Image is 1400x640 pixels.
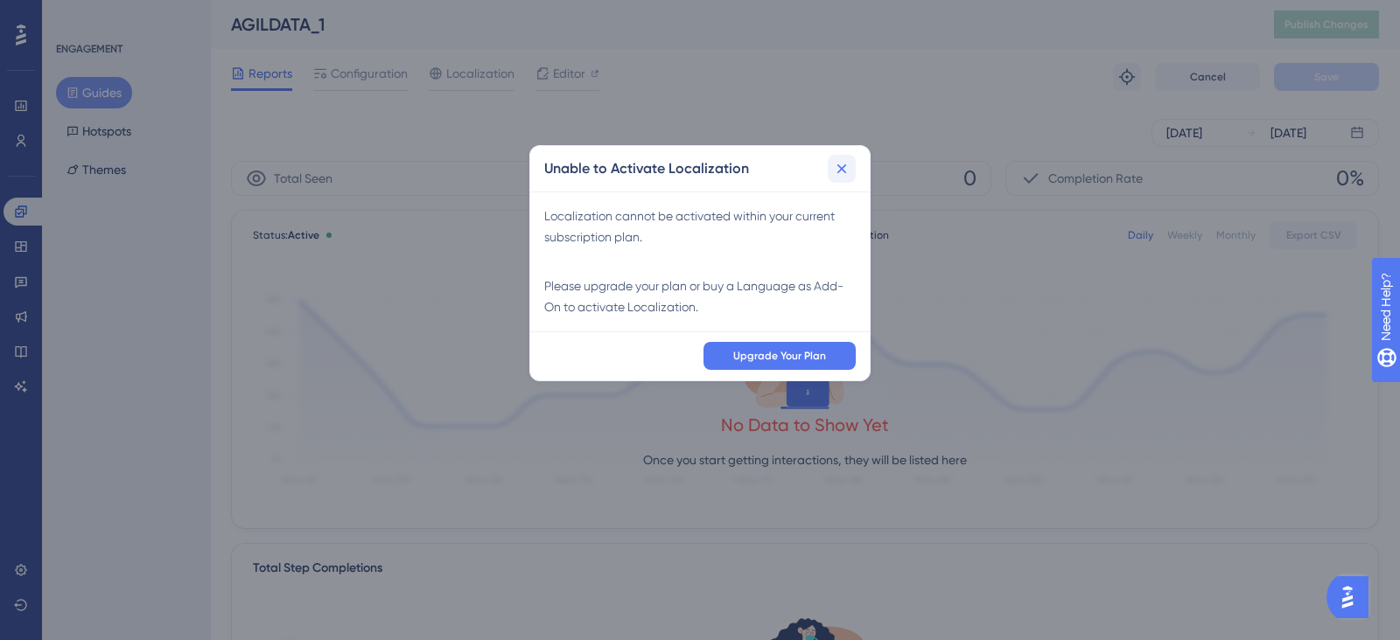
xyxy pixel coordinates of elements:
h2: Unable to Activate Localization [544,158,749,179]
div: Please upgrade your plan or buy a Language as Add-On to activate Localization. [544,275,856,317]
iframe: UserGuiding AI Assistant Launcher [1326,571,1379,623]
span: Upgrade Your Plan [733,349,826,363]
span: Need Help? [41,4,109,25]
div: Localization cannot be activated within your current subscription plan. [544,205,856,247]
